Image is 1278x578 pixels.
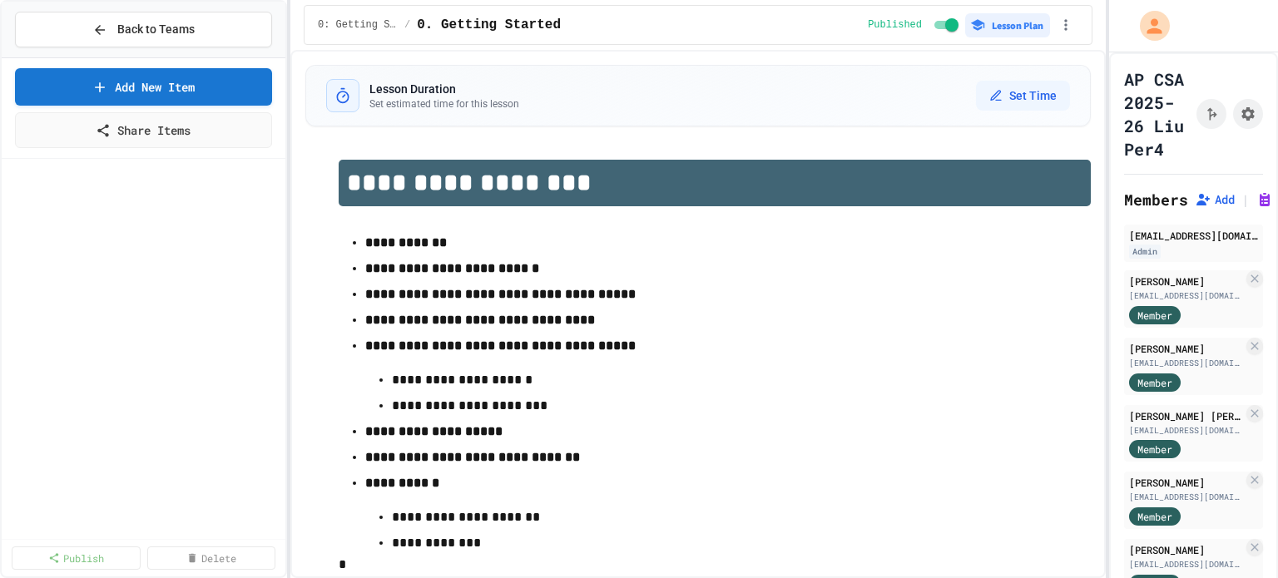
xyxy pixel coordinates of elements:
span: | [1241,190,1250,210]
div: [PERSON_NAME] [1129,274,1243,289]
h3: Lesson Duration [369,81,519,97]
button: Lesson Plan [965,13,1050,37]
h1: AP CSA 2025-26 Liu Per4 [1124,67,1190,161]
a: Publish [12,546,141,570]
span: Member [1137,375,1172,390]
div: [PERSON_NAME] [1129,475,1243,490]
span: Member [1137,509,1172,524]
button: Set Time [976,81,1070,111]
span: Member [1137,442,1172,457]
span: / [404,18,410,32]
a: Share Items [15,112,272,148]
div: [PERSON_NAME] [1129,542,1243,557]
span: 0: Getting Started [318,18,398,32]
button: Click to see fork details [1196,99,1226,129]
p: Set estimated time for this lesson [369,97,519,111]
button: Add [1195,191,1235,208]
span: Member [1137,308,1172,323]
a: Add New Item [15,68,272,106]
div: [EMAIL_ADDRESS][DOMAIN_NAME] [1129,491,1243,503]
div: [PERSON_NAME] [PERSON_NAME] [1129,408,1243,423]
div: [EMAIL_ADDRESS][DOMAIN_NAME] [1129,558,1243,571]
div: [EMAIL_ADDRESS][DOMAIN_NAME] [1129,424,1243,437]
div: [EMAIL_ADDRESS][DOMAIN_NAME] [1129,228,1258,243]
h2: Members [1124,188,1188,211]
span: Back to Teams [117,21,195,38]
div: Admin [1129,245,1161,259]
button: Back to Teams [15,12,272,47]
span: 0. Getting Started [417,15,561,35]
div: Content is published and visible to students [868,15,962,35]
a: Delete [147,546,276,570]
div: My Account [1122,7,1174,45]
div: [EMAIL_ADDRESS][DOMAIN_NAME] [1129,357,1243,369]
div: [EMAIL_ADDRESS][DOMAIN_NAME] [1129,289,1243,302]
div: [PERSON_NAME] [1129,341,1243,356]
button: Assignment Settings [1233,99,1263,129]
span: Published [868,18,922,32]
